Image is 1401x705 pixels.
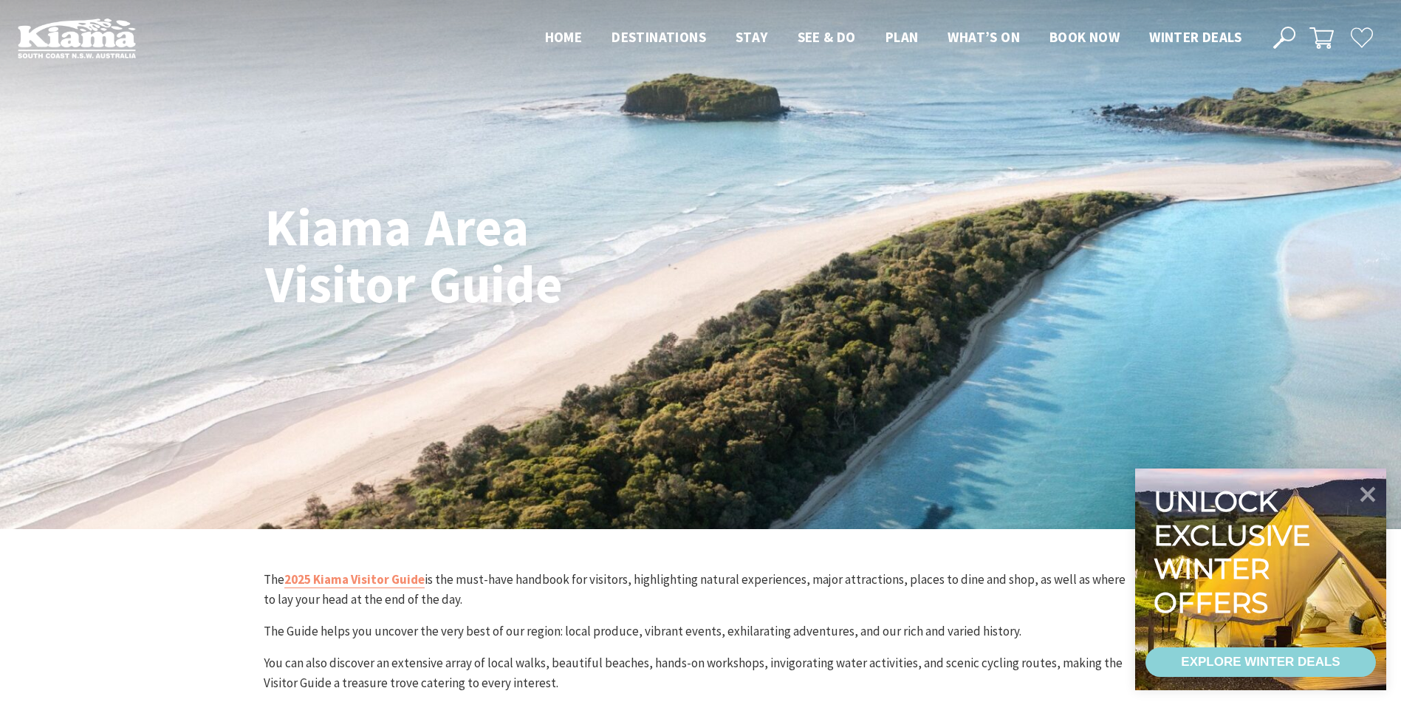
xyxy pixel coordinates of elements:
p: The Guide helps you uncover the very best of our region: local produce, vibrant events, exhilarat... [264,621,1138,641]
span: Home [545,28,583,46]
span: What’s On [948,28,1020,46]
div: Unlock exclusive winter offers [1154,485,1317,619]
p: You can also discover an extensive array of local walks, beautiful beaches, hands-on workshops, i... [264,653,1138,693]
h1: Kiama Area Visitor Guide [265,199,682,313]
a: 2025 Kiama Visitor Guide [284,571,425,588]
span: See & Do [798,28,856,46]
span: Stay [736,28,768,46]
span: Book now [1049,28,1120,46]
span: Destinations [612,28,706,46]
nav: Main Menu [530,26,1256,50]
div: EXPLORE WINTER DEALS [1181,647,1340,677]
img: Kiama Logo [18,18,136,58]
p: The is the must-have handbook for visitors, highlighting natural experiences, major attractions, ... [264,570,1138,610]
a: EXPLORE WINTER DEALS [1145,647,1376,677]
span: Winter Deals [1149,28,1241,46]
span: Plan [886,28,919,46]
